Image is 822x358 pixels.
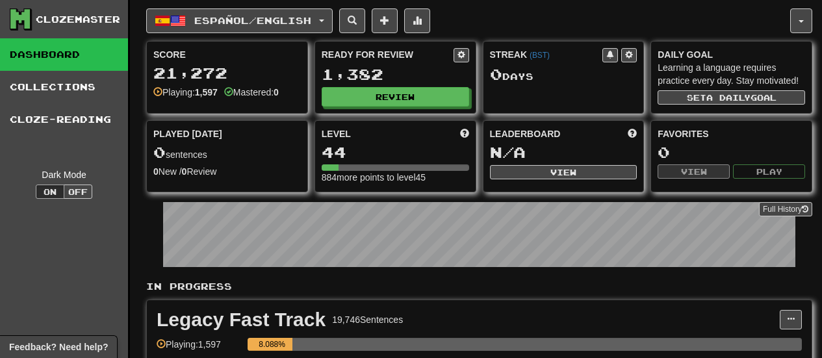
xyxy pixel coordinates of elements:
button: Add sentence to collection [372,8,398,33]
button: Play [733,164,805,179]
button: More stats [404,8,430,33]
div: 0 [658,144,805,160]
span: 0 [153,143,166,161]
div: Clozemaster [36,13,120,26]
span: Level [322,127,351,140]
div: Streak [490,48,603,61]
span: Español / English [194,15,311,26]
span: Played [DATE] [153,127,222,140]
strong: 0 [274,87,279,97]
span: This week in points, UTC [628,127,637,140]
div: 1,382 [322,66,469,83]
span: a daily [706,93,751,102]
div: Score [153,48,301,61]
button: On [36,185,64,199]
div: Daily Goal [658,48,805,61]
button: View [490,165,637,179]
button: Search sentences [339,8,365,33]
strong: 0 [182,166,187,177]
button: Español/English [146,8,333,33]
div: sentences [153,144,301,161]
div: Legacy Fast Track [157,310,326,329]
button: Off [64,185,92,199]
div: New / Review [153,165,301,178]
div: Dark Mode [10,168,118,181]
button: Review [322,87,469,107]
div: Mastered: [224,86,279,99]
strong: 1,597 [195,87,218,97]
div: 8.088% [251,338,292,351]
a: (BST) [530,51,550,60]
div: 19,746 Sentences [332,313,403,326]
span: Leaderboard [490,127,561,140]
span: Open feedback widget [9,340,108,353]
div: Playing: [153,86,218,99]
span: 0 [490,65,502,83]
div: Day s [490,66,637,83]
button: View [658,164,730,179]
div: Learning a language requires practice every day. Stay motivated! [658,61,805,87]
span: N/A [490,143,526,161]
strong: 0 [153,166,159,177]
div: Favorites [658,127,805,140]
div: 884 more points to level 45 [322,171,469,184]
div: 21,272 [153,65,301,81]
span: Score more points to level up [460,127,469,140]
div: 44 [322,144,469,160]
a: Full History [759,202,812,216]
button: Seta dailygoal [658,90,805,105]
p: In Progress [146,280,812,293]
div: Ready for Review [322,48,454,61]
